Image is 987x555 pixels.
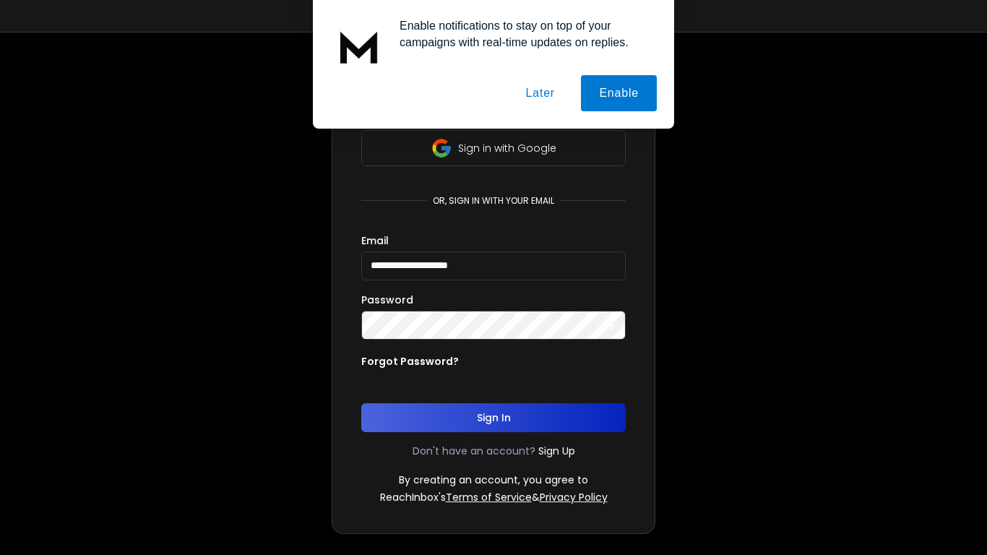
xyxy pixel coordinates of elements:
[446,490,532,504] a: Terms of Service
[361,295,413,305] label: Password
[581,75,657,111] button: Enable
[361,403,626,432] button: Sign In
[330,17,388,75] img: notification icon
[361,236,389,246] label: Email
[361,130,626,166] button: Sign in with Google
[427,195,560,207] p: or, sign in with your email
[538,444,575,458] a: Sign Up
[507,75,572,111] button: Later
[388,17,657,51] div: Enable notifications to stay on top of your campaigns with real-time updates on replies.
[380,490,608,504] p: ReachInbox's &
[413,444,535,458] p: Don't have an account?
[361,354,459,369] p: Forgot Password?
[458,141,556,155] p: Sign in with Google
[399,473,588,487] p: By creating an account, you agree to
[540,490,608,504] a: Privacy Policy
